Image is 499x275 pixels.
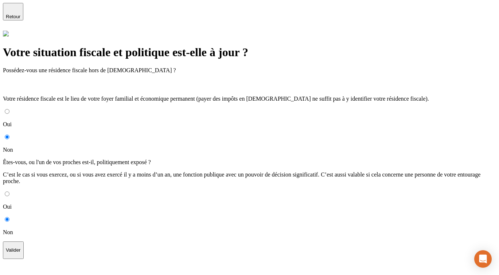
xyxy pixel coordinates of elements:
input: Oui [5,109,9,114]
p: Non [3,147,496,153]
button: Valider [3,241,24,259]
p: C’est le cas si vous exercez, ou si vous avez exercé il y a moins d’un an, une fonction publique ... [3,171,496,185]
button: Retour [3,3,23,20]
img: alexis.png [3,31,9,36]
p: Êtes-vous, ou l'un de vos proches est-il, politiquement exposé ? [3,159,496,166]
div: Ouvrir le Messenger Intercom [474,250,492,268]
p: Votre résidence fiscale est le lieu de votre foyer familial et économique permanent (payer des im... [3,96,496,102]
p: Non [3,229,496,236]
p: Valider [6,247,21,253]
input: Non [5,135,9,139]
p: Possédez-vous une résidence fiscale hors de [DEMOGRAPHIC_DATA] ? [3,67,496,74]
span: Retour [6,14,20,19]
input: Oui [5,191,9,196]
p: Oui [3,204,496,210]
h1: Votre situation fiscale et politique est-elle à jour ? [3,46,496,59]
p: Oui [3,121,496,128]
input: Non [5,217,9,222]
